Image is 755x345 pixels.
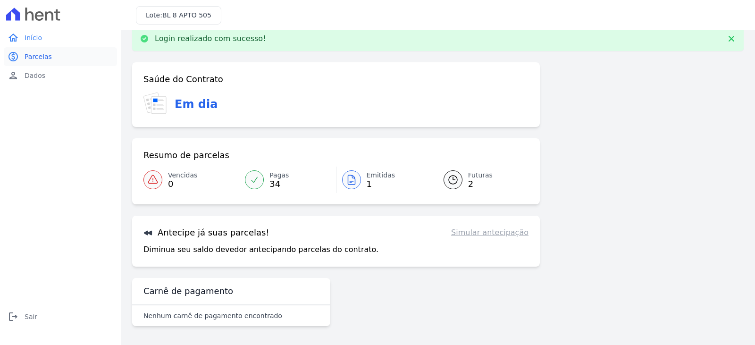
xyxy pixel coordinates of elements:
[143,150,229,161] h3: Resumo de parcelas
[4,47,117,66] a: paidParcelas
[175,96,218,113] h3: Em dia
[143,227,269,238] h3: Antecipe já suas parcelas!
[4,307,117,326] a: logoutSair
[25,312,37,321] span: Sair
[143,311,282,320] p: Nenhum carnê de pagamento encontrado
[168,170,197,180] span: Vencidas
[8,51,19,62] i: paid
[269,170,289,180] span: Pagas
[432,167,528,193] a: Futuras 2
[155,34,266,43] p: Login realizado com sucesso!
[336,167,432,193] a: Emitidas 1
[4,66,117,85] a: personDados
[367,170,395,180] span: Emitidas
[8,311,19,322] i: logout
[146,10,211,20] h3: Lote:
[25,71,45,80] span: Dados
[451,227,528,238] a: Simular antecipação
[4,28,117,47] a: homeInício
[143,167,239,193] a: Vencidas 0
[468,180,493,188] span: 2
[367,180,395,188] span: 1
[143,74,223,85] h3: Saúde do Contrato
[8,70,19,81] i: person
[25,33,42,42] span: Início
[468,170,493,180] span: Futuras
[239,167,336,193] a: Pagas 34
[162,11,211,19] span: BL 8 APTO 505
[25,52,52,61] span: Parcelas
[269,180,289,188] span: 34
[168,180,197,188] span: 0
[8,32,19,43] i: home
[143,244,378,255] p: Diminua seu saldo devedor antecipando parcelas do contrato.
[143,286,233,297] h3: Carnê de pagamento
